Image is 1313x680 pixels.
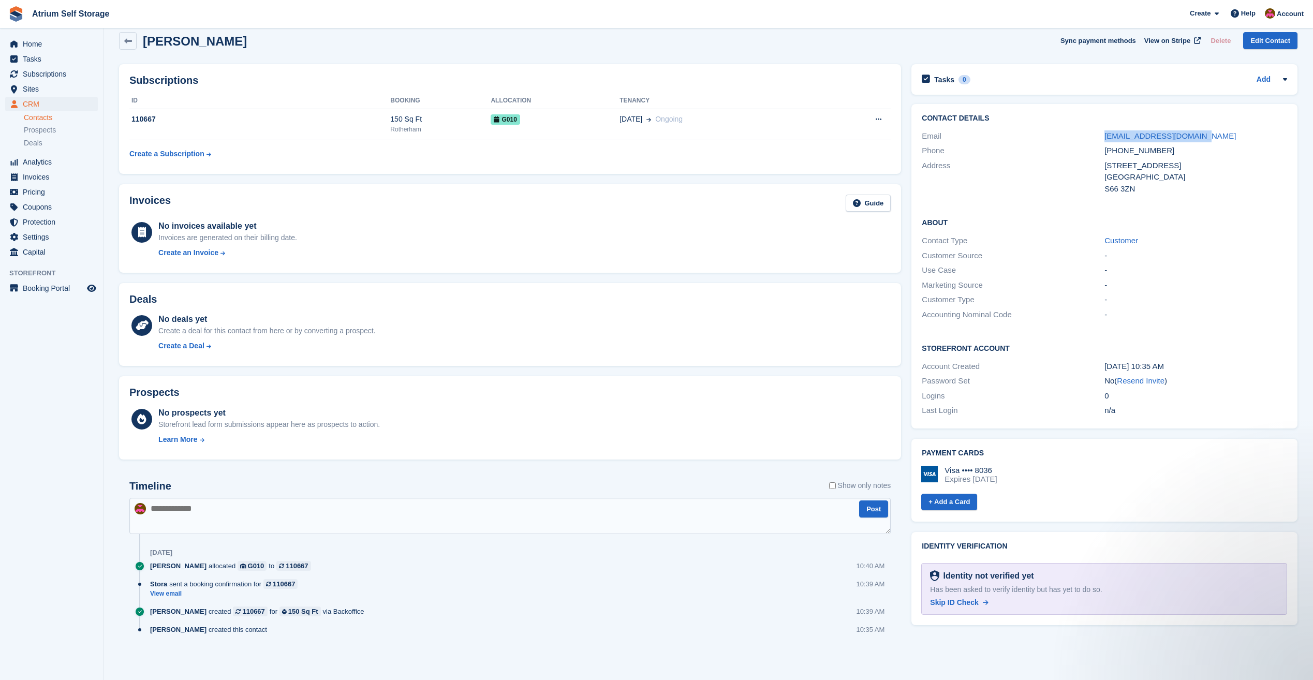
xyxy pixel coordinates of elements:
span: Home [23,37,85,51]
th: ID [129,93,390,109]
div: created for via Backoffice [150,607,370,616]
span: Protection [23,215,85,229]
div: - [1104,279,1287,291]
div: Create a Deal [158,341,204,351]
a: Deals [24,138,98,149]
a: Add [1257,74,1271,86]
span: Settings [23,230,85,244]
a: Preview store [85,282,98,294]
div: Identity not verified yet [939,570,1034,582]
span: [PERSON_NAME] [150,625,206,634]
h2: Storefront Account [922,343,1287,353]
div: Password Set [922,375,1104,387]
a: Create a Subscription [129,144,211,164]
h2: About [922,217,1287,227]
span: Invoices [23,170,85,184]
div: Expires [DATE] [945,475,997,484]
div: Visa •••• 8036 [945,466,997,475]
span: Skip ID Check [930,598,978,607]
th: Allocation [491,93,619,109]
span: Ongoing [655,115,683,123]
div: 110667 [286,561,308,571]
div: - [1104,309,1287,321]
h2: Prospects [129,387,180,398]
span: Account [1277,9,1304,19]
h2: Payment cards [922,449,1287,457]
div: Customer Type [922,294,1104,306]
div: [GEOGRAPHIC_DATA] [1104,171,1287,183]
div: Email [922,130,1104,142]
div: S66 3ZN [1104,183,1287,195]
div: Last Login [922,405,1104,417]
div: [STREET_ADDRESS] [1104,160,1287,172]
div: - [1104,294,1287,306]
a: Create a Deal [158,341,375,351]
span: Subscriptions [23,67,85,81]
a: Learn More [158,434,380,445]
div: [PHONE_NUMBER] [1104,145,1287,157]
div: No deals yet [158,313,375,326]
div: 110667 [273,579,295,589]
img: stora-icon-8386f47178a22dfd0bd8f6a31ec36ba5ce8667c1dd55bd0f319d3a0aa187defe.svg [8,6,24,22]
div: G010 [248,561,264,571]
a: Atrium Self Storage [28,5,113,22]
div: Account Created [922,361,1104,373]
img: Mark Rhodes [1265,8,1275,19]
a: menu [5,97,98,111]
a: menu [5,67,98,81]
a: Guide [846,195,891,212]
span: G010 [491,114,520,125]
a: menu [5,37,98,51]
a: Resend Invite [1117,376,1164,385]
div: Logins [922,390,1104,402]
a: View email [150,589,303,598]
div: Contact Type [922,235,1104,247]
img: Visa Logo [921,466,938,482]
span: ( ) [1114,376,1167,385]
span: Prospects [24,125,56,135]
div: 150 Sq Ft [288,607,318,616]
div: Create a deal for this contact from here or by converting a prospect. [158,326,375,336]
h2: Identity verification [922,542,1287,551]
button: Post [859,500,888,518]
div: - [1104,250,1287,262]
div: 10:35 AM [856,625,884,634]
div: Use Case [922,264,1104,276]
a: G010 [238,561,267,571]
a: menu [5,185,98,199]
div: 10:40 AM [856,561,884,571]
img: Mark Rhodes [135,503,146,514]
div: Storefront lead form submissions appear here as prospects to action. [158,419,380,430]
span: Sites [23,82,85,96]
span: Pricing [23,185,85,199]
span: Coupons [23,200,85,214]
a: Contacts [24,113,98,123]
div: No prospects yet [158,407,380,419]
div: 10:39 AM [856,607,884,616]
span: Storefront [9,268,103,278]
div: 10:39 AM [856,579,884,589]
div: 0 [1104,390,1287,402]
div: created this contact [150,625,272,634]
span: Analytics [23,155,85,169]
h2: [PERSON_NAME] [143,34,247,48]
th: Tenancy [619,93,821,109]
div: 0 [958,75,970,84]
span: Tasks [23,52,85,66]
div: sent a booking confirmation for [150,579,303,589]
a: Skip ID Check [930,597,988,608]
a: Create an Invoice [158,247,297,258]
a: menu [5,52,98,66]
span: Help [1241,8,1256,19]
div: allocated to [150,561,316,571]
div: Create a Subscription [129,149,204,159]
a: 110667 [233,607,267,616]
button: Delete [1206,32,1235,49]
span: [PERSON_NAME] [150,607,206,616]
div: n/a [1104,405,1287,417]
img: Identity Verification Ready [930,570,939,582]
a: menu [5,200,98,214]
a: 150 Sq Ft [279,607,321,616]
a: 110667 [263,579,298,589]
a: menu [5,245,98,259]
